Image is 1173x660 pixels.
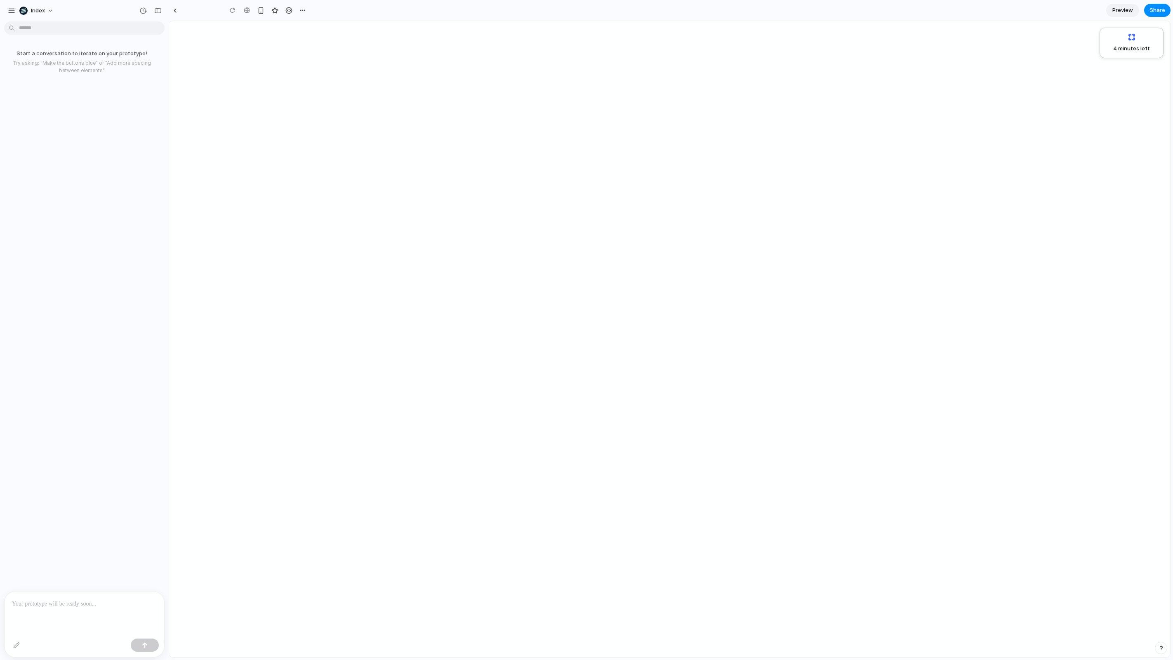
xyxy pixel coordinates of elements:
button: Share [1144,4,1171,17]
button: Index [16,4,58,17]
span: Index [31,7,45,15]
span: Share [1149,6,1165,14]
a: Preview [1106,4,1139,17]
p: Try asking: "Make the buttons blue" or "Add more spacing between elements" [3,59,160,74]
span: 4 minutes left [1107,45,1150,53]
p: Start a conversation to iterate on your prototype! [3,49,160,58]
span: Preview [1112,6,1133,14]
